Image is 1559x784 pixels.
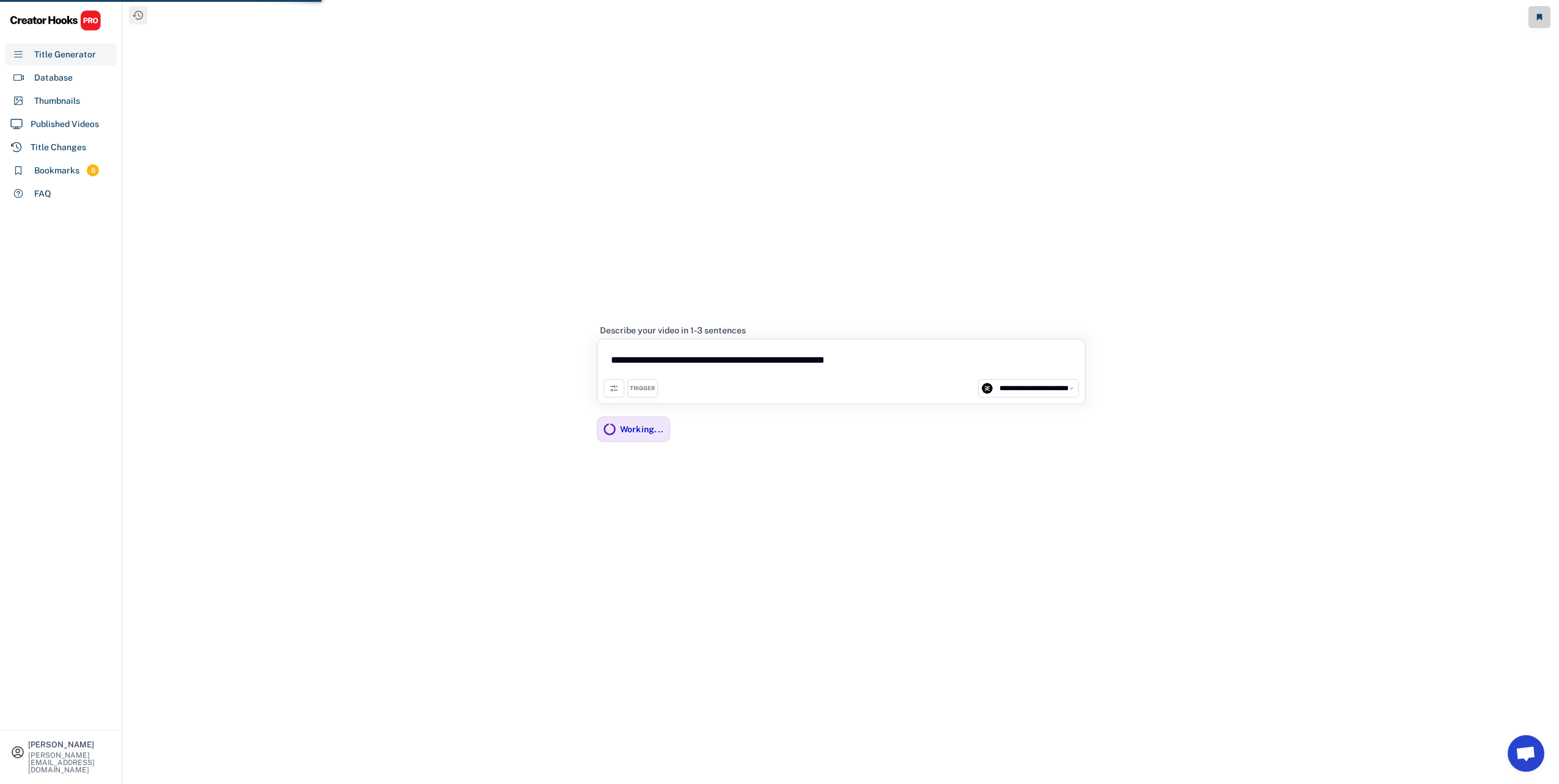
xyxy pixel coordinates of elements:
[28,741,111,749] div: [PERSON_NAME]
[34,48,96,61] div: Title Generator
[31,141,86,154] div: Title Changes
[31,118,99,131] div: Published Videos
[630,385,655,393] div: TRIGGER
[600,325,746,336] div: Describe your video in 1-3 sentences
[1508,735,1544,772] a: Open chat
[34,95,80,107] div: Thumbnails
[34,164,79,177] div: Bookmarks
[982,383,993,394] img: channels4_profile.jpg
[34,187,51,200] div: FAQ
[87,165,99,176] div: 8
[34,71,73,84] div: Database
[620,424,664,435] div: Working...
[10,10,101,31] img: CHPRO%20Logo.svg
[28,752,111,774] div: [PERSON_NAME][EMAIL_ADDRESS][DOMAIN_NAME]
